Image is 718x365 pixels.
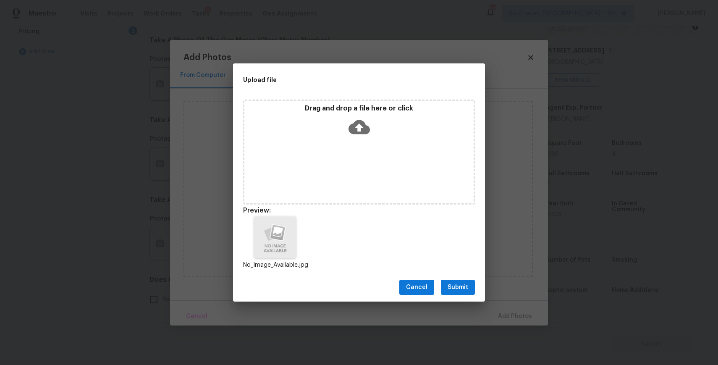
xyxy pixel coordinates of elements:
button: Submit [441,280,475,295]
button: Cancel [399,280,434,295]
p: No_Image_Available.jpg [243,261,307,270]
p: Drag and drop a file here or click [244,104,474,113]
img: Z [254,216,296,258]
h2: Upload file [243,75,437,84]
span: Submit [448,282,468,293]
span: Cancel [406,282,427,293]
